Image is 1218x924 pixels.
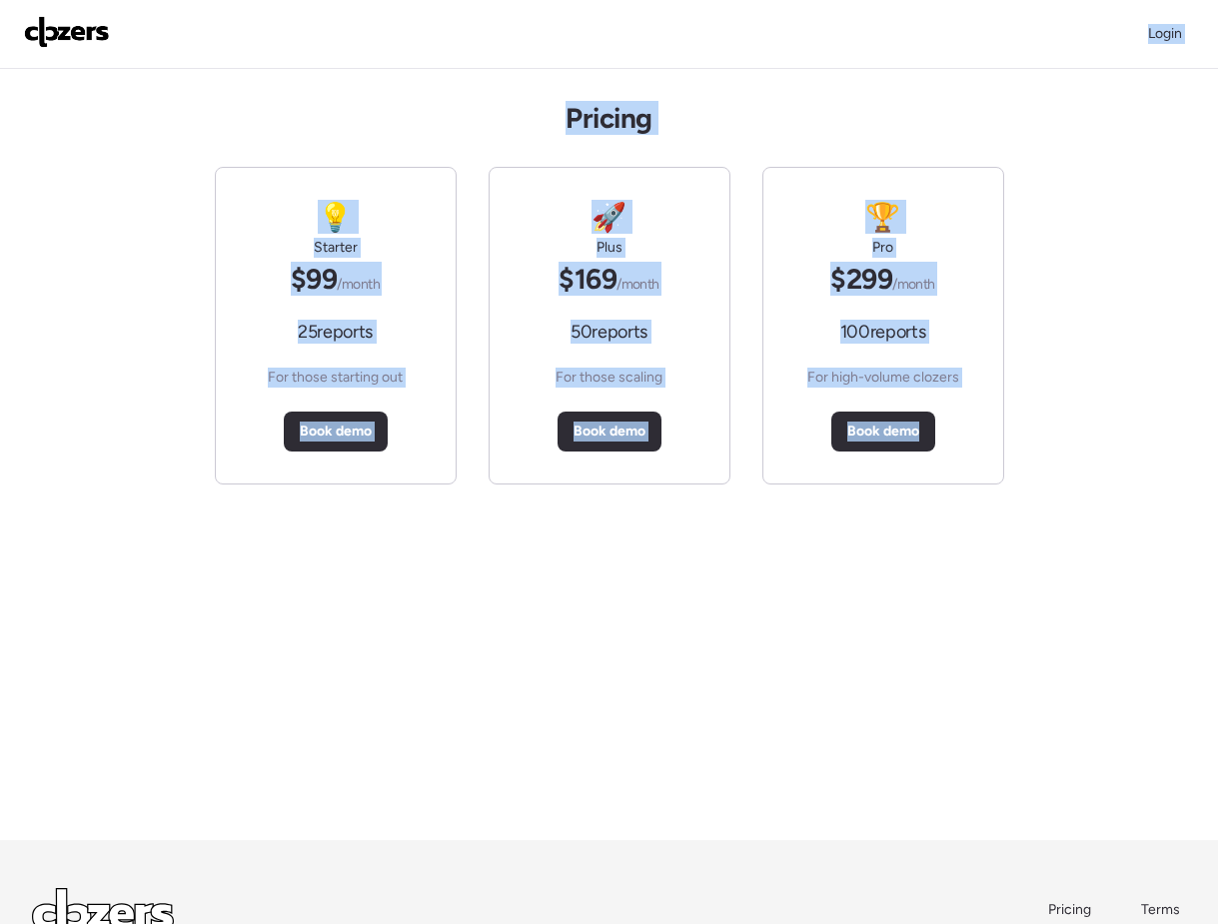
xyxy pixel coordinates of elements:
[1141,901,1180,918] span: Terms
[1048,901,1091,918] span: Pricing
[337,276,380,293] span: /month
[318,200,352,234] span: 💡
[566,101,651,135] h1: Pricing
[1048,900,1093,920] a: Pricing
[556,368,662,388] span: For those scaling
[1141,900,1186,920] a: Terms
[807,368,959,388] span: For high-volume clozers
[314,238,358,258] h2: Starter
[298,320,373,344] span: 25 reports
[847,422,919,442] span: Book demo
[597,238,622,258] h2: Plus
[559,262,658,296] span: $169
[24,16,110,48] img: Logo
[865,200,899,234] span: 🏆
[592,200,625,234] span: 🚀
[268,368,403,388] span: For those starting out
[830,262,934,296] span: $299
[840,320,925,344] span: 100 reports
[616,276,659,293] span: /month
[291,262,380,296] span: $99
[892,276,935,293] span: /month
[571,320,647,344] span: 50 reports
[300,422,372,442] span: Book demo
[1148,25,1182,42] span: Login
[872,238,893,258] h2: Pro
[574,422,645,442] span: Book demo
